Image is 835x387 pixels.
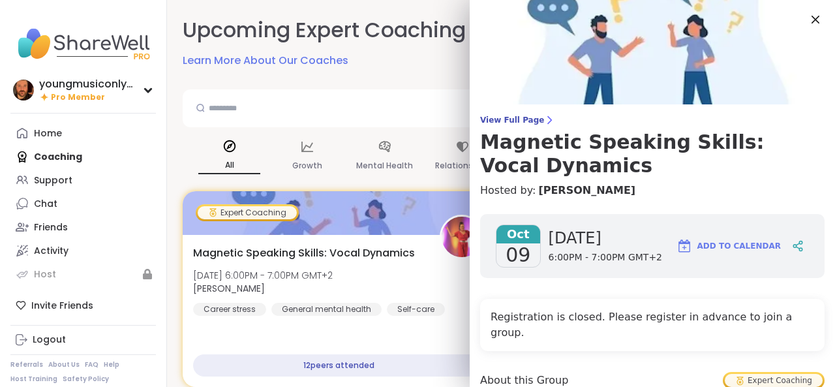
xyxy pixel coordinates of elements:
a: Activity [10,239,156,262]
a: Home [10,121,156,145]
div: Invite Friends [10,294,156,317]
img: Lisa_LaCroix [442,217,482,257]
a: Referrals [10,360,43,369]
a: Safety Policy [63,375,109,384]
a: Learn More About Our Coaches [183,53,348,69]
div: Home [34,127,62,140]
span: 09 [506,243,530,267]
span: Oct [496,225,540,243]
div: General mental health [271,303,382,316]
h4: Hosted by: [480,183,825,198]
span: [DATE] 6:00PM - 7:00PM GMT+2 [193,269,333,282]
a: About Us [48,360,80,369]
div: 12 peers attended [193,354,484,377]
a: Host Training [10,375,57,384]
img: youngmusiconlypage [13,80,34,101]
a: [PERSON_NAME] [538,183,635,198]
span: 6:00PM - 7:00PM GMT+2 [549,251,662,264]
h2: Upcoming Expert Coaching Groups [183,16,546,45]
b: [PERSON_NAME] [193,282,265,295]
button: Add to Calendar [671,230,787,262]
a: View Full PageMagnetic Speaking Skills: Vocal Dynamics [480,115,825,178]
a: FAQ [85,360,99,369]
p: Growth [292,158,322,174]
p: Relationships [435,158,490,174]
a: Chat [10,192,156,215]
div: Self-care [387,303,445,316]
img: ShareWell Nav Logo [10,21,156,67]
div: Host [34,268,56,281]
div: Friends [34,221,68,234]
div: Expert Coaching [725,374,823,387]
div: Chat [34,198,57,211]
div: Activity [34,245,68,258]
h3: Magnetic Speaking Skills: Vocal Dynamics [480,131,825,178]
span: Magnetic Speaking Skills: Vocal Dynamics [193,245,415,261]
a: Help [104,360,119,369]
span: [DATE] [549,228,662,249]
a: Support [10,168,156,192]
p: All [198,157,260,174]
div: Career stress [193,303,266,316]
span: View Full Page [480,115,825,125]
a: Logout [10,328,156,352]
div: Support [34,174,72,187]
div: youngmusiconlypage [39,77,137,91]
img: ShareWell Logomark [676,238,692,254]
p: Mental Health [356,158,413,174]
a: Host [10,262,156,286]
span: Pro Member [51,92,105,103]
h4: Registration is closed. Please register in advance to join a group. [491,309,814,341]
span: Add to Calendar [697,240,781,252]
div: Logout [33,333,66,347]
div: Expert Coaching [198,206,297,219]
a: Friends [10,215,156,239]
